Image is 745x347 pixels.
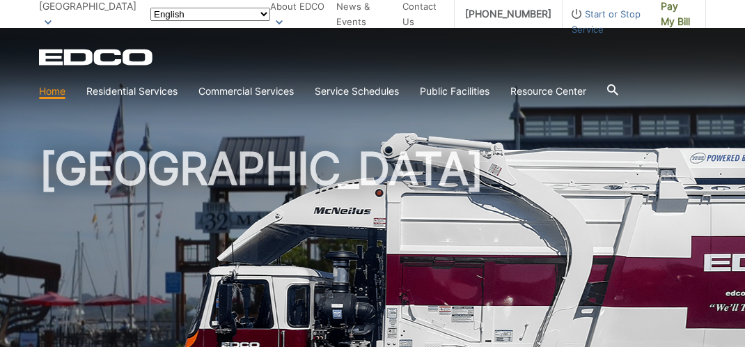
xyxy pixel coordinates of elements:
a: EDCD logo. Return to the homepage. [39,49,155,65]
a: Commercial Services [198,84,294,99]
a: Home [39,84,65,99]
a: Service Schedules [315,84,399,99]
select: Select a language [150,8,270,21]
a: Resource Center [510,84,586,99]
a: Public Facilities [420,84,489,99]
a: Residential Services [86,84,178,99]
